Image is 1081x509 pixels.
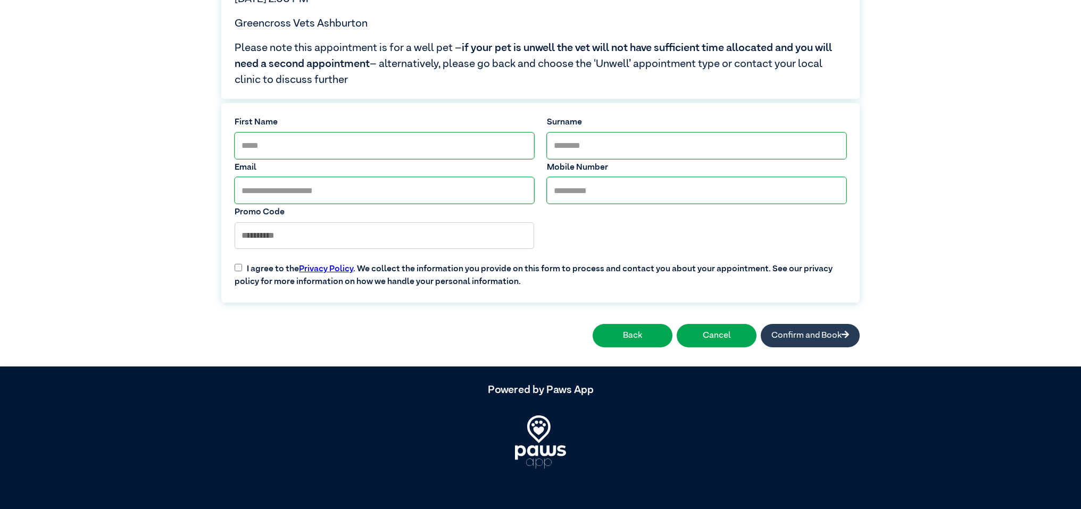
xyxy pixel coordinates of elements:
[761,324,860,347] button: Confirm and Book
[235,43,832,69] span: if your pet is unwell the vet will not have sufficient time allocated and you will need a second ...
[515,415,566,469] img: PawsApp
[235,206,534,219] label: Promo Code
[235,116,534,129] label: First Name
[221,383,860,396] h5: Powered by Paws App
[593,324,672,347] button: Back
[235,18,368,29] span: Greencross Vets Ashburton
[299,265,353,273] a: Privacy Policy
[228,254,853,288] label: I agree to the . We collect the information you provide on this form to process and contact you a...
[235,264,242,271] input: I agree to thePrivacy Policy. We collect the information you provide on this form to process and ...
[235,40,846,88] span: Please note this appointment is for a well pet – – alternatively, please go back and choose the ‘...
[547,161,846,174] label: Mobile Number
[547,116,846,129] label: Surname
[677,324,756,347] button: Cancel
[235,161,534,174] label: Email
